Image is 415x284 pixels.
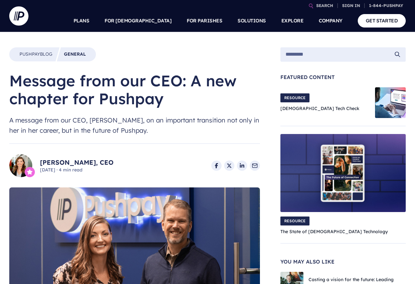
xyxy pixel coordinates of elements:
[280,75,406,80] span: Featured Content
[9,115,260,136] span: A message from our CEO, [PERSON_NAME], on an important transition not only in her in her career, ...
[280,106,359,111] a: [DEMOGRAPHIC_DATA] Tech Check
[237,161,247,171] a: Share on LinkedIn
[280,93,309,102] span: RESOURCE
[9,72,260,107] h1: Message from our CEO: A new chapter for Pushpay
[319,10,342,32] a: COMPANY
[238,10,266,32] a: SOLUTIONS
[74,10,90,32] a: PLANS
[281,10,304,32] a: EXPLORE
[20,51,52,58] a: PushpayBlog
[20,51,40,57] span: Pushpay
[64,51,86,58] a: General
[187,10,222,32] a: FOR PARISHES
[224,161,234,171] a: Share on X
[9,154,32,177] img: Molly Matthews, CEO
[375,87,406,118] img: Church Tech Check Blog Hero Image
[280,259,406,264] span: You May Also Like
[280,229,388,234] a: The State of [DEMOGRAPHIC_DATA] Technology
[40,158,114,167] a: [PERSON_NAME], CEO
[105,10,171,32] a: FOR [DEMOGRAPHIC_DATA]
[250,161,260,171] a: Share via Email
[358,14,406,27] a: GET STARTED
[57,167,58,173] span: ·
[280,217,309,225] span: RESOURCE
[40,167,114,173] span: [DATE] 4 min read
[211,161,222,171] a: Share on Facebook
